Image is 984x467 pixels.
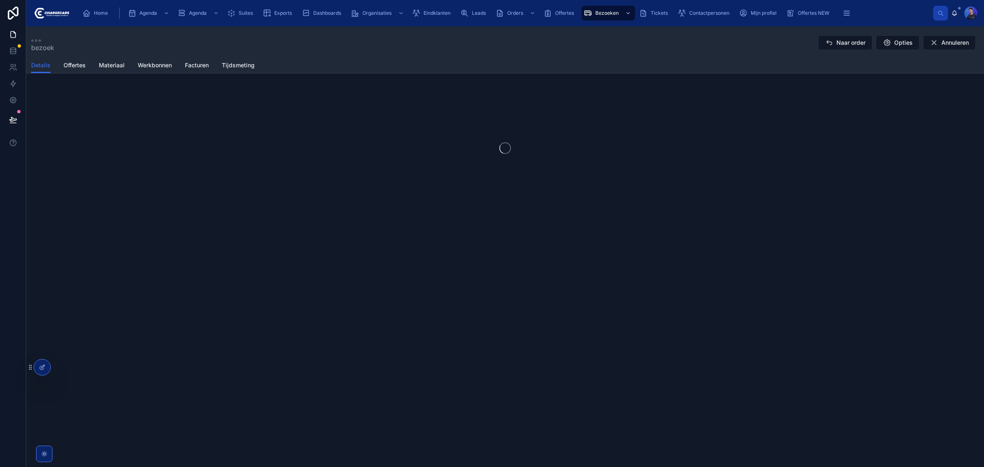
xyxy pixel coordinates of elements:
a: Organisaties [348,6,408,21]
a: Exports [260,6,298,21]
span: Leads [472,10,486,16]
button: Annuleren [923,35,976,50]
a: Contactpersonen [675,6,735,21]
span: Offertes [64,61,86,69]
a: Offertes [64,58,86,74]
a: Offertes [541,6,580,21]
span: bezoek [31,43,54,53]
span: Offertes [555,10,574,16]
span: Dashboards [313,10,341,16]
span: Materiaal [99,61,125,69]
a: Mijn profiel [737,6,782,21]
a: Agenda [125,6,173,21]
a: Facturen [185,58,209,74]
span: Agenda [189,10,207,16]
a: Details [31,58,50,73]
span: Organisaties [362,10,392,16]
span: Naar order [836,39,866,47]
a: Materiaal [99,58,125,74]
span: Orders [507,10,523,16]
span: Offertes NEW [798,10,829,16]
span: Eindklanten [424,10,451,16]
a: Werkbonnen [138,58,172,74]
span: Bezoeken [595,10,619,16]
a: Offertes NEW [784,6,835,21]
span: Tickets [651,10,668,16]
button: Opties [876,35,920,50]
div: scrollable content [76,4,933,22]
span: Facturen [185,61,209,69]
a: Leads [458,6,492,21]
span: Annuleren [941,39,969,47]
a: Eindklanten [410,6,456,21]
span: Agenda [139,10,157,16]
a: Bezoeken [581,6,635,21]
span: Tijdsmeting [222,61,255,69]
a: Tijdsmeting [222,58,255,74]
a: Agenda [175,6,223,21]
a: Suites [225,6,259,21]
span: Details [31,61,50,69]
a: Tickets [637,6,674,21]
span: Contactpersonen [689,10,729,16]
span: Home [94,10,108,16]
a: Dashboards [299,6,347,21]
a: Home [80,6,114,21]
span: Opties [894,39,913,47]
span: Suites [239,10,253,16]
span: Werkbonnen [138,61,172,69]
span: Exports [274,10,292,16]
span: Mijn profiel [751,10,777,16]
a: Orders [493,6,540,21]
button: Naar order [818,35,872,50]
img: App logo [33,7,69,20]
